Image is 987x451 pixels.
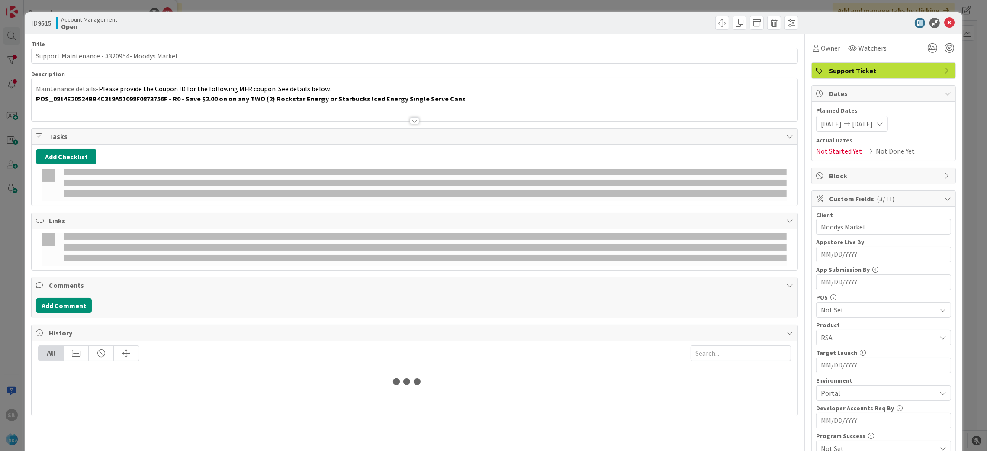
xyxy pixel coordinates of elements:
[816,377,951,383] div: Environment
[876,146,915,156] span: Not Done Yet
[821,247,946,262] input: MM/DD/YYYY
[821,119,842,129] span: [DATE]
[816,267,951,273] div: App Submission By
[816,136,951,145] span: Actual Dates
[852,119,873,129] span: [DATE]
[816,239,951,245] div: Appstore Live By
[61,23,117,30] b: Open
[816,322,951,328] div: Product
[49,131,782,142] span: Tasks
[829,171,940,181] span: Block
[31,48,798,64] input: type card name here...
[829,65,940,76] span: Support Ticket
[829,88,940,99] span: Dates
[36,149,96,164] button: Add Checklist
[821,413,946,428] input: MM/DD/YYYY
[821,275,946,290] input: MM/DD/YYYY
[36,94,466,103] strong: POS_0814E20524BB4C319A51098F0873756F - R0 - Save $2.00 on on any TWO (2) Rockstar Energy or Starb...
[38,19,51,27] b: 9515
[816,433,951,439] div: Program Success
[816,350,951,356] div: Target Launch
[816,106,951,115] span: Planned Dates
[821,43,840,53] span: Owner
[691,345,791,361] input: Search...
[821,332,936,343] span: RSA
[39,346,64,361] div: All
[816,211,833,219] label: Client
[49,216,782,226] span: Links
[31,18,51,28] span: ID
[36,84,793,94] p: Maintenance details-
[36,298,92,313] button: Add Comment
[877,194,894,203] span: ( 3/11 )
[816,294,951,300] div: POS
[816,405,951,411] div: Developer Accounts Req By
[49,328,782,338] span: History
[816,146,862,156] span: Not Started Yet
[99,84,331,93] span: Please provide the Coupon ID for the following MFR coupon. See details below.
[49,280,782,290] span: Comments
[829,193,940,204] span: Custom Fields
[821,358,946,373] input: MM/DD/YYYY
[821,305,936,315] span: Not Set
[31,70,65,78] span: Description
[31,40,45,48] label: Title
[61,16,117,23] span: Account Management
[858,43,887,53] span: Watchers
[821,388,936,398] span: Portal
